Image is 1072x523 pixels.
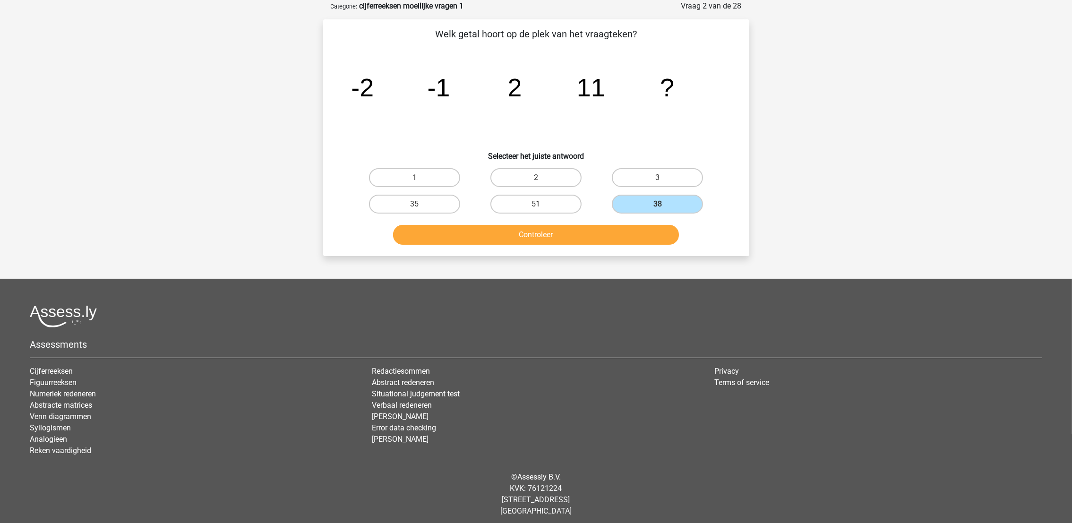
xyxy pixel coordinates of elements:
[30,305,97,327] img: Assessly logo
[372,435,429,444] a: [PERSON_NAME]
[507,73,522,102] tspan: 2
[427,73,450,102] tspan: -1
[714,378,769,387] a: Terms of service
[369,168,460,187] label: 1
[338,144,734,161] h6: Selecteer het juiste antwoord
[30,412,91,421] a: Venn diagrammen
[369,195,460,214] label: 35
[372,389,460,398] a: Situational judgement test
[30,435,67,444] a: Analogieen
[30,339,1042,350] h5: Assessments
[30,423,71,432] a: Syllogismen
[490,195,582,214] label: 51
[372,367,430,376] a: Redactiesommen
[393,225,679,245] button: Controleer
[338,27,734,41] p: Welk getal hoort op de plek van het vraagteken?
[30,378,77,387] a: Figuurreeksen
[681,0,742,12] div: Vraag 2 van de 28
[372,423,436,432] a: Error data checking
[331,3,358,10] small: Categorie:
[372,378,434,387] a: Abstract redeneren
[660,73,674,102] tspan: ?
[490,168,582,187] label: 2
[576,73,605,102] tspan: 11
[612,195,703,214] label: 38
[30,446,91,455] a: Reken vaardigheid
[30,401,92,410] a: Abstracte matrices
[360,1,464,10] strong: cijferreeksen moeilijke vragen 1
[30,389,96,398] a: Numeriek redeneren
[517,472,561,481] a: Assessly B.V.
[351,73,374,102] tspan: -2
[372,412,429,421] a: [PERSON_NAME]
[30,367,73,376] a: Cijferreeksen
[612,168,703,187] label: 3
[714,367,739,376] a: Privacy
[372,401,432,410] a: Verbaal redeneren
